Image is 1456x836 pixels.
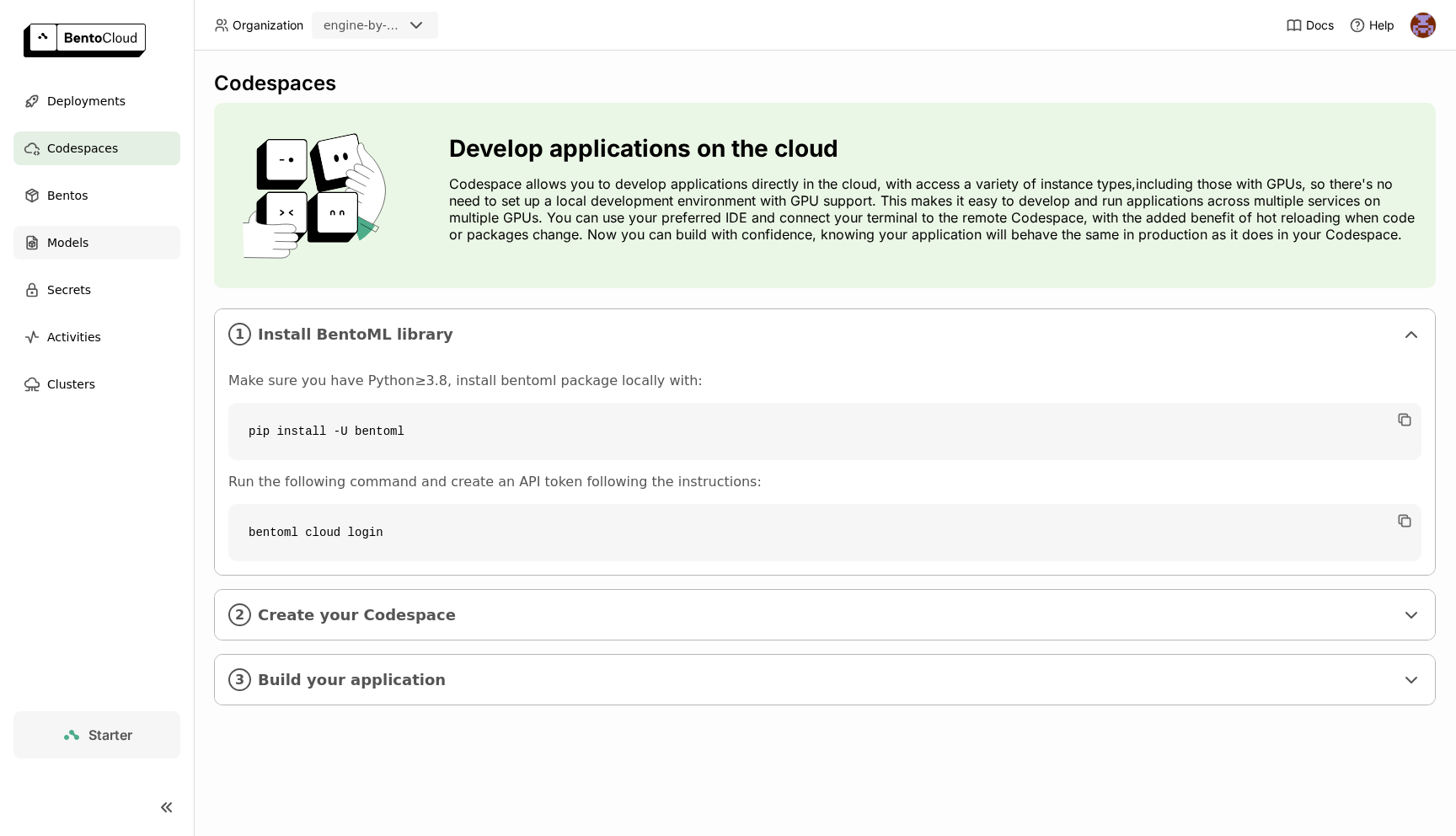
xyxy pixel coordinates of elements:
p: Codespace allows you to develop applications directly in the cloud, with access a variety of inst... [449,175,1422,243]
span: Starter [88,726,132,743]
span: Models [47,233,88,253]
a: Codespaces [13,131,180,165]
a: Starter [13,711,180,758]
input: Selected engine-by-moneylion. [404,18,406,35]
img: logo [24,24,146,57]
span: Bentos [47,185,88,206]
h3: Develop applications on the cloud [449,135,1422,162]
span: Build your application [258,671,1394,689]
a: Secrets [13,273,180,307]
span: Secrets [47,280,91,300]
a: Bentos [13,179,180,212]
a: Clusters [13,367,180,401]
div: Codespaces [214,71,1436,96]
i: 2 [228,603,251,626]
i: 3 [228,668,251,691]
div: 1Install BentoML library [215,309,1435,359]
div: 2Create your Codespace [215,590,1435,640]
span: Create your Codespace [258,606,1394,624]
span: Codespaces [47,138,118,158]
a: Deployments [13,84,180,118]
img: cover onboarding [227,132,409,259]
span: Deployments [47,91,126,111]
a: Activities [13,320,180,354]
a: Models [13,226,180,260]
p: Run the following command and create an API token following the instructions: [228,474,1421,490]
i: 1 [228,323,251,346]
span: Help [1369,18,1394,33]
code: bentoml cloud login [228,504,1421,561]
span: Activities [47,327,101,347]
code: pip install -U bentoml [228,403,1421,460]
a: Docs [1286,17,1334,34]
span: Docs [1306,18,1334,33]
span: Clusters [47,374,95,394]
span: Install BentoML library [258,325,1394,344]
div: Help [1349,17,1394,34]
span: Organization [233,18,303,33]
p: Make sure you have Python≥3.8, install bentoml package locally with: [228,372,1421,389]
div: 3Build your application [215,655,1435,705]
div: engine-by-moneylion [324,17,403,34]
img: Martin Fejka [1410,13,1436,38]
